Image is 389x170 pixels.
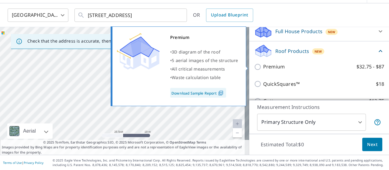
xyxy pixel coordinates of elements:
a: Terms [196,140,206,144]
div: Premium [170,33,238,42]
p: $13.75 [369,97,384,105]
span: Waste calculation table [172,75,221,80]
p: Premium [263,63,285,71]
span: © 2025 TomTom, Earthstar Geographics SIO, © 2025 Microsoft Corporation, © [43,140,206,145]
a: Download Sample Report [170,88,226,98]
span: Next [367,141,377,148]
a: Current Level 20, Zoom Out [233,128,242,137]
div: [GEOGRAPHIC_DATA] [8,7,68,24]
span: 5 aerial images of the structure [172,57,238,63]
a: Terms of Use [3,161,22,165]
div: Aerial [7,123,53,139]
span: New [328,29,336,34]
p: © 2025 Eagle View Technologies, Inc. and Pictometry International Corp. All Rights Reserved. Repo... [53,158,386,167]
div: Primary Structure Only [257,114,366,131]
div: OR [193,9,253,22]
p: Roof Products [275,47,309,55]
div: • [170,73,238,82]
input: Search by address or latitude-longitude [88,7,174,24]
div: • [170,65,238,73]
span: New [315,49,322,54]
span: All critical measurements [172,66,225,72]
div: Aerial [21,123,38,139]
a: Current Level 20, Zoom In Disabled [233,119,242,128]
div: • [170,56,238,65]
img: Premium [117,33,160,70]
a: Privacy Policy [24,161,43,165]
a: OpenStreetMap [170,140,195,144]
a: Upload Blueprint [206,9,253,22]
img: Pdf Icon [217,90,225,96]
span: Upload Blueprint [211,11,248,19]
p: | [3,161,43,165]
p: Full House Products [275,28,322,35]
p: Check that the address is accurate, then drag the marker over the correct structure. [27,38,202,44]
button: Next [362,138,382,151]
div: • [170,48,238,56]
span: 3D diagram of the roof [172,49,220,55]
p: Estimated Total: $0 [256,138,309,151]
p: Measurement Instructions [257,103,381,111]
div: Full House ProductsNew [254,24,384,39]
p: Gutter [263,97,279,105]
p: QuickSquares™ [263,80,300,88]
p: $18 [376,80,384,88]
span: Your report will include only the primary structure on the property. For example, a detached gara... [374,119,381,126]
p: $32.75 - $87 [356,63,384,71]
div: Roof ProductsNew [254,44,384,58]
